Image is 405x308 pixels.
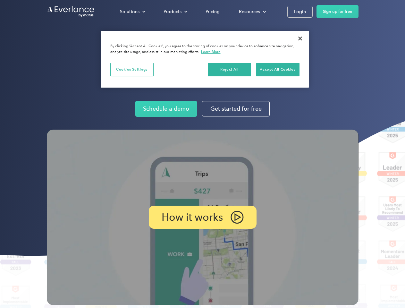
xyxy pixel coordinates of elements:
button: Cookies Settings [110,63,154,76]
a: Get started for free [202,101,270,116]
a: More information about your privacy, opens in a new tab [201,49,221,54]
a: Sign up for free [316,5,359,18]
div: Login [294,8,306,16]
div: By clicking “Accept All Cookies”, you agree to the storing of cookies on your device to enhance s... [110,44,300,55]
p: How it works [162,213,223,221]
button: Close [293,31,307,46]
div: Products [164,8,181,16]
div: Resources [232,6,271,17]
div: Cookie banner [101,31,309,88]
button: Reject All [208,63,251,76]
input: Submit [47,38,80,52]
div: Pricing [206,8,220,16]
button: Accept All Cookies [256,63,300,76]
a: Login [287,6,313,18]
div: Resources [239,8,260,16]
div: Solutions [120,8,139,16]
div: Privacy [101,31,309,88]
div: Products [157,6,193,17]
a: Schedule a demo [135,101,197,117]
a: Pricing [199,6,226,17]
a: Go to homepage [47,5,95,18]
div: Solutions [114,6,151,17]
